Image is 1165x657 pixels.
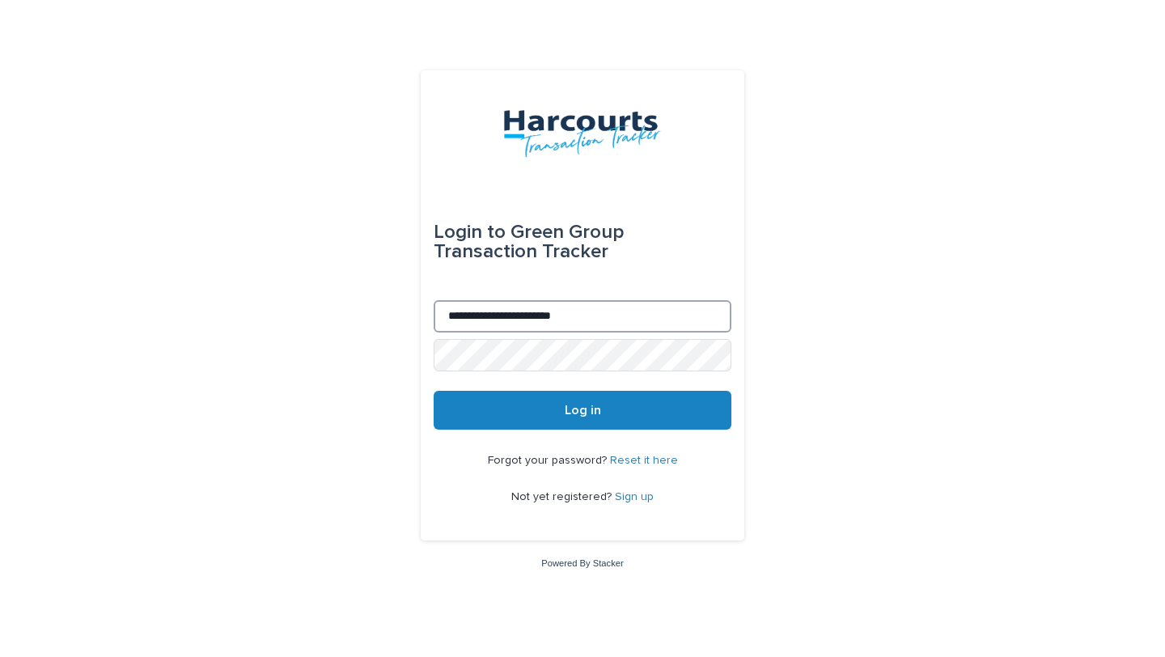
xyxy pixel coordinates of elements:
[565,404,601,417] span: Log in
[615,491,654,502] a: Sign up
[541,558,623,568] a: Powered By Stacker
[434,223,506,242] span: Login to
[434,391,731,430] button: Log in
[488,455,610,466] span: Forgot your password?
[610,455,678,466] a: Reset it here
[503,109,661,158] img: aRr5UT5PQeWb03tlxx4P
[434,210,731,274] div: Green Group Transaction Tracker
[511,491,615,502] span: Not yet registered?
